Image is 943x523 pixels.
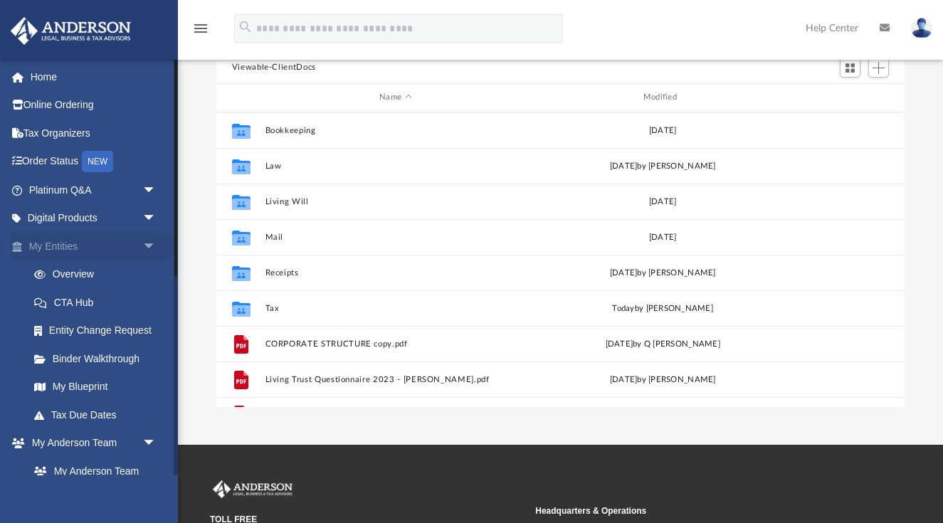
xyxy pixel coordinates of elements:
button: Mail [265,232,526,241]
a: My Anderson Teamarrow_drop_down [10,429,171,458]
div: id [223,91,258,104]
a: Overview [20,260,178,289]
a: Tax Due Dates [20,401,178,429]
span: arrow_drop_down [142,429,171,458]
button: Law [265,161,526,170]
div: grid [216,112,905,408]
button: Living Trust Questionnaire 2023 - [PERSON_NAME].pdf [265,374,526,384]
a: CTA Hub [20,288,178,317]
div: [DATE] by [PERSON_NAME] [532,373,794,386]
a: My Anderson Team [20,457,164,485]
button: Bookkeeping [265,125,526,134]
img: User Pic [911,18,932,38]
a: Tax Organizers [10,119,178,147]
span: arrow_drop_down [142,176,171,205]
div: [DATE] [532,195,794,208]
small: Headquarters & Operations [535,504,850,517]
div: [DATE] by [PERSON_NAME] [532,159,794,172]
a: My Blueprint [20,373,171,401]
span: arrow_drop_down [142,204,171,233]
span: today [612,304,634,312]
a: menu [192,27,209,37]
a: Home [10,63,178,91]
div: [DATE] by Q [PERSON_NAME] [532,337,794,350]
a: Digital Productsarrow_drop_down [10,204,178,233]
div: id [799,91,899,104]
button: Tax [265,303,526,312]
button: Living Will [265,196,526,206]
div: by [PERSON_NAME] [532,302,794,315]
div: Name [264,91,525,104]
a: Entity Change Request [20,317,178,345]
a: Order StatusNEW [10,147,178,176]
div: [DATE] [532,124,794,137]
a: Platinum Q&Aarrow_drop_down [10,176,178,204]
img: Anderson Advisors Platinum Portal [6,17,135,45]
div: Modified [532,91,793,104]
div: [DATE] [532,231,794,243]
img: Anderson Advisors Platinum Portal [210,480,295,499]
div: NEW [82,151,113,172]
button: Switch to Grid View [840,58,861,78]
span: arrow_drop_down [142,232,171,261]
button: Viewable-ClientDocs [232,61,316,74]
div: [DATE] by [PERSON_NAME] [532,266,794,279]
button: Receipts [265,268,526,277]
a: My Entitiesarrow_drop_down [10,232,178,260]
a: Binder Walkthrough [20,344,178,373]
i: search [238,19,253,35]
button: CORPORATE STRUCTURE copy.pdf [265,339,526,348]
button: Add [868,58,890,78]
i: menu [192,20,209,37]
a: Online Ordering [10,91,178,120]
